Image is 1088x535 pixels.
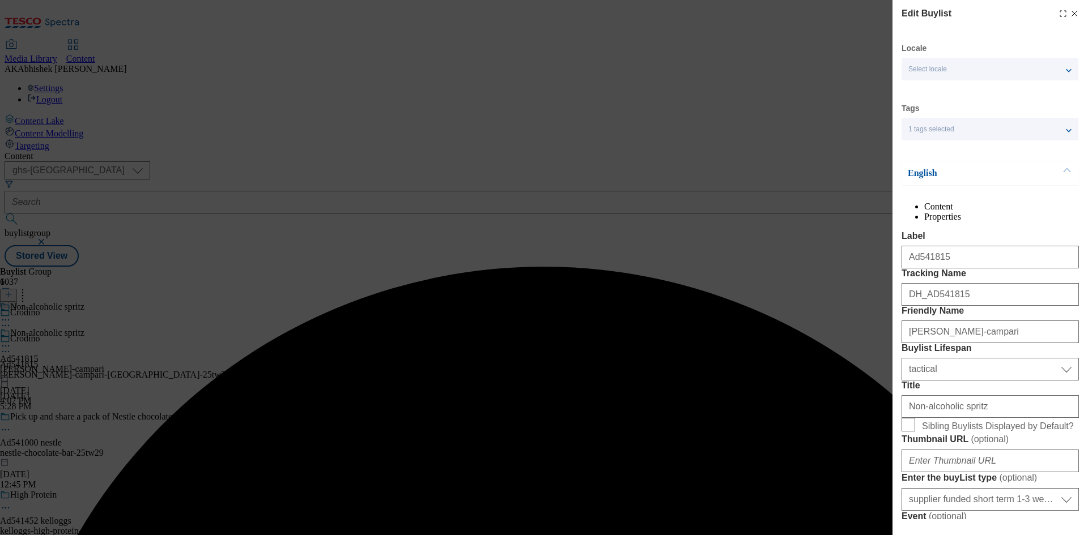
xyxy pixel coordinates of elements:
button: 1 tags selected [902,118,1078,140]
input: Enter Label [902,246,1079,268]
li: Properties [924,212,1079,222]
input: Enter Title [902,395,1079,418]
h4: Edit Buylist [902,7,951,20]
p: English [908,168,1027,179]
label: Thumbnail URL [902,434,1079,445]
span: ( optional ) [999,473,1037,482]
label: Event [902,511,1079,522]
span: Select locale [908,65,947,74]
label: Locale [902,45,926,52]
label: Title [902,380,1079,391]
label: Label [902,231,1079,241]
label: Buylist Lifespan [902,343,1079,353]
span: ( optional ) [929,511,967,521]
label: Tracking Name [902,268,1079,279]
li: Content [924,202,1079,212]
label: Friendly Name [902,306,1079,316]
button: Select locale [902,58,1078,80]
span: Sibling Buylists Displayed by Default? [922,421,1074,431]
label: Tags [902,105,920,112]
input: Enter Tracking Name [902,283,1079,306]
span: 1 tags selected [908,125,954,134]
label: Enter the buyList type [902,472,1079,483]
input: Enter Thumbnail URL [902,450,1079,472]
input: Enter Friendly Name [902,320,1079,343]
span: ( optional ) [971,434,1009,444]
